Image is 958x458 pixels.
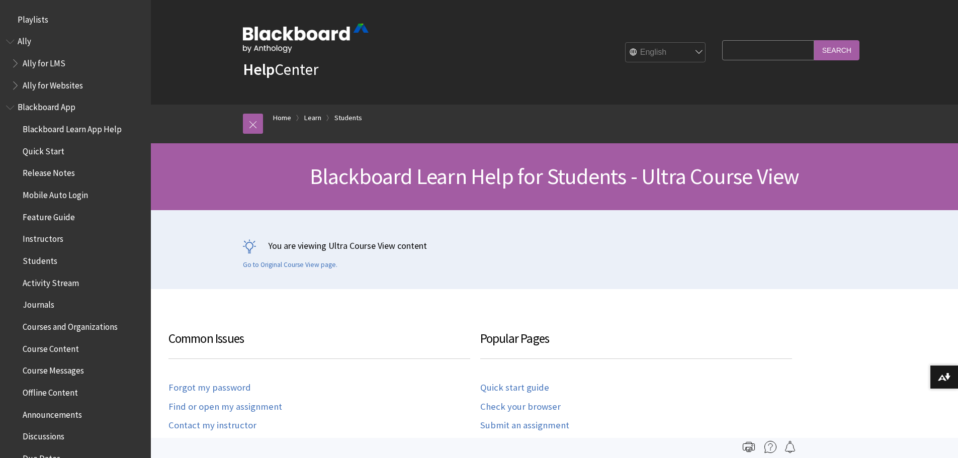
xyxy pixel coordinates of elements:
nav: Book outline for Playlists [6,11,145,28]
span: Ally for LMS [23,55,65,68]
span: Activity Stream [23,274,79,288]
img: More help [764,441,776,453]
span: Course Messages [23,362,84,376]
a: Quick start guide [480,382,549,394]
a: HelpCenter [243,59,318,79]
span: Blackboard Learn App Help [23,121,122,134]
a: Submit an assignment [480,420,569,431]
span: Students [23,252,57,266]
a: Learn [304,112,321,124]
a: Home [273,112,291,124]
span: Announcements [23,406,82,420]
span: Ally [18,33,31,47]
h3: Popular Pages [480,329,792,359]
span: Blackboard App [18,99,75,113]
input: Search [814,40,859,60]
span: Playlists [18,11,48,25]
a: Students [334,112,362,124]
span: Offline Content [23,384,78,398]
span: Journals [23,297,54,310]
img: Print [743,441,755,453]
span: Course Content [23,340,79,354]
a: Go to Original Course View page. [243,260,337,269]
span: Feature Guide [23,209,75,222]
a: Find or open my assignment [168,401,282,413]
a: Check your browser [480,401,561,413]
span: Instructors [23,231,63,244]
span: Quick Start [23,143,64,156]
span: Blackboard Learn Help for Students - Ultra Course View [310,162,800,190]
a: Contact my instructor [168,420,256,431]
strong: Help [243,59,275,79]
select: Site Language Selector [626,43,706,63]
span: Courses and Organizations [23,318,118,332]
img: Blackboard by Anthology [243,24,369,53]
nav: Book outline for Anthology Ally Help [6,33,145,94]
h3: Common Issues [168,329,470,359]
span: Ally for Websites [23,77,83,90]
span: Discussions [23,428,64,441]
p: You are viewing Ultra Course View content [243,239,866,252]
img: Follow this page [784,441,796,453]
span: Mobile Auto Login [23,187,88,200]
a: Forgot my password [168,382,251,394]
span: Release Notes [23,165,75,178]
